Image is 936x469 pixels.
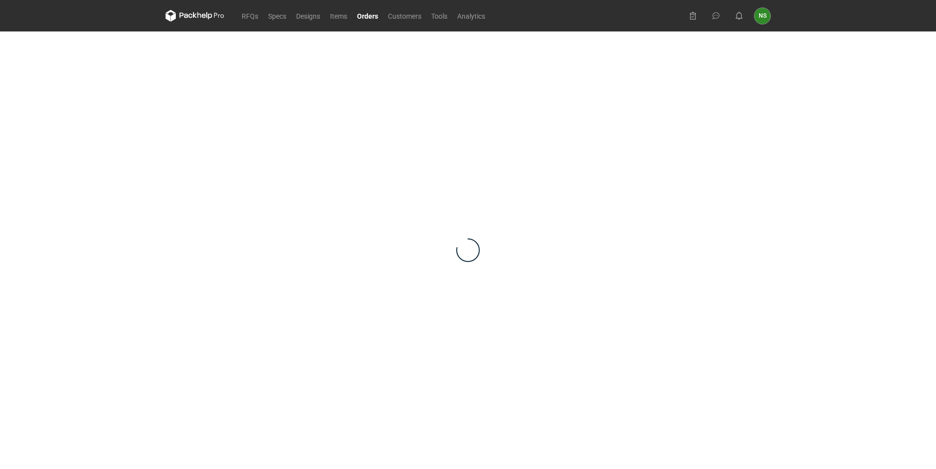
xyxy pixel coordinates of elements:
a: Items [325,10,352,22]
svg: Packhelp Pro [165,10,224,22]
button: NS [754,8,771,24]
a: Orders [352,10,383,22]
div: Natalia Stępak [754,8,771,24]
a: Specs [263,10,291,22]
a: Customers [383,10,426,22]
a: Analytics [452,10,490,22]
a: Tools [426,10,452,22]
a: Designs [291,10,325,22]
a: RFQs [237,10,263,22]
